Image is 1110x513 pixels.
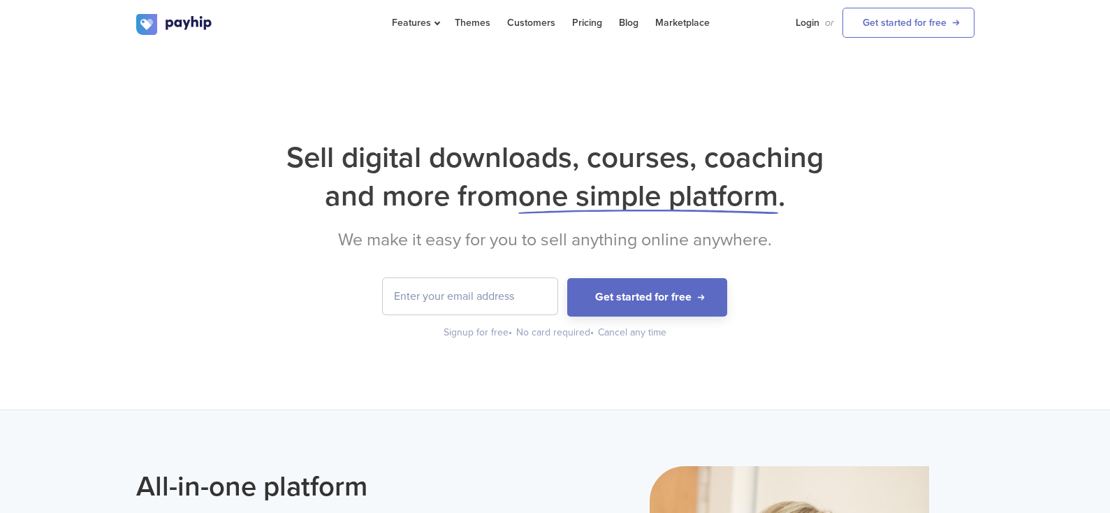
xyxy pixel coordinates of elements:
[842,8,974,38] a: Get started for free
[392,17,438,29] span: Features
[778,178,785,214] span: .
[383,278,557,315] input: Enter your email address
[136,466,545,507] h2: All-in-one platform
[598,326,666,340] div: Cancel any time
[444,326,513,340] div: Signup for free
[567,278,727,317] button: Get started for free
[136,138,974,215] h1: Sell digital downloads, courses, coaching and more from
[590,326,594,338] span: •
[136,14,213,35] img: logo.svg
[518,178,778,214] span: one simple platform
[509,326,512,338] span: •
[136,229,974,250] h2: We make it easy for you to sell anything online anywhere.
[516,326,595,340] div: No card required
